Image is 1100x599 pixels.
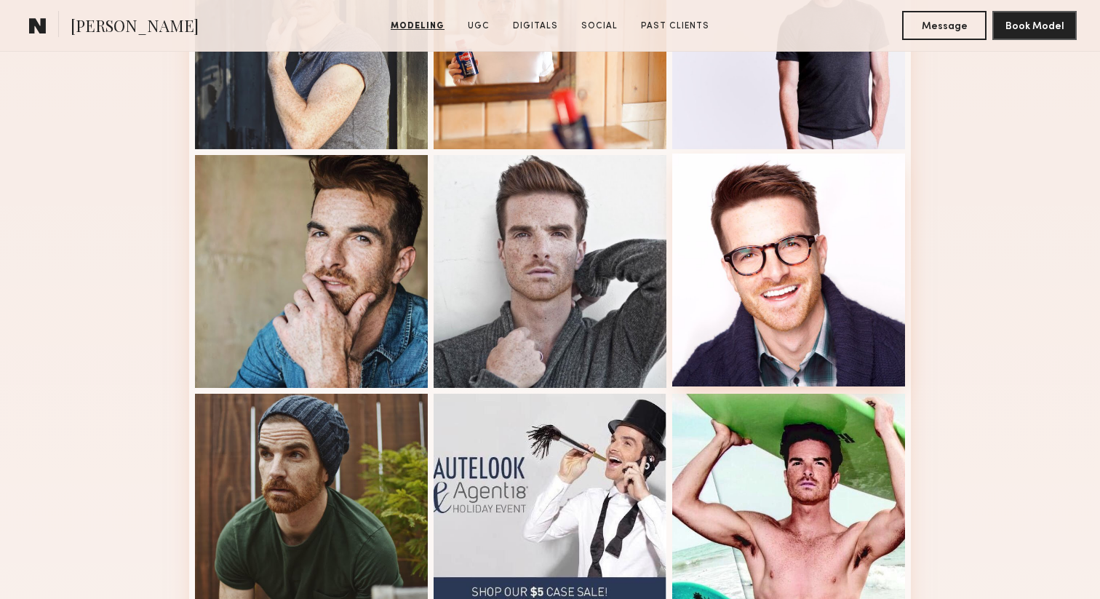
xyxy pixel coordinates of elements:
a: Social [575,20,623,33]
a: Modeling [385,20,450,33]
span: [PERSON_NAME] [71,15,199,40]
a: Past Clients [635,20,715,33]
button: Book Model [992,11,1077,40]
a: UGC [462,20,495,33]
button: Message [902,11,987,40]
a: Book Model [992,19,1077,31]
a: Digitals [507,20,564,33]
